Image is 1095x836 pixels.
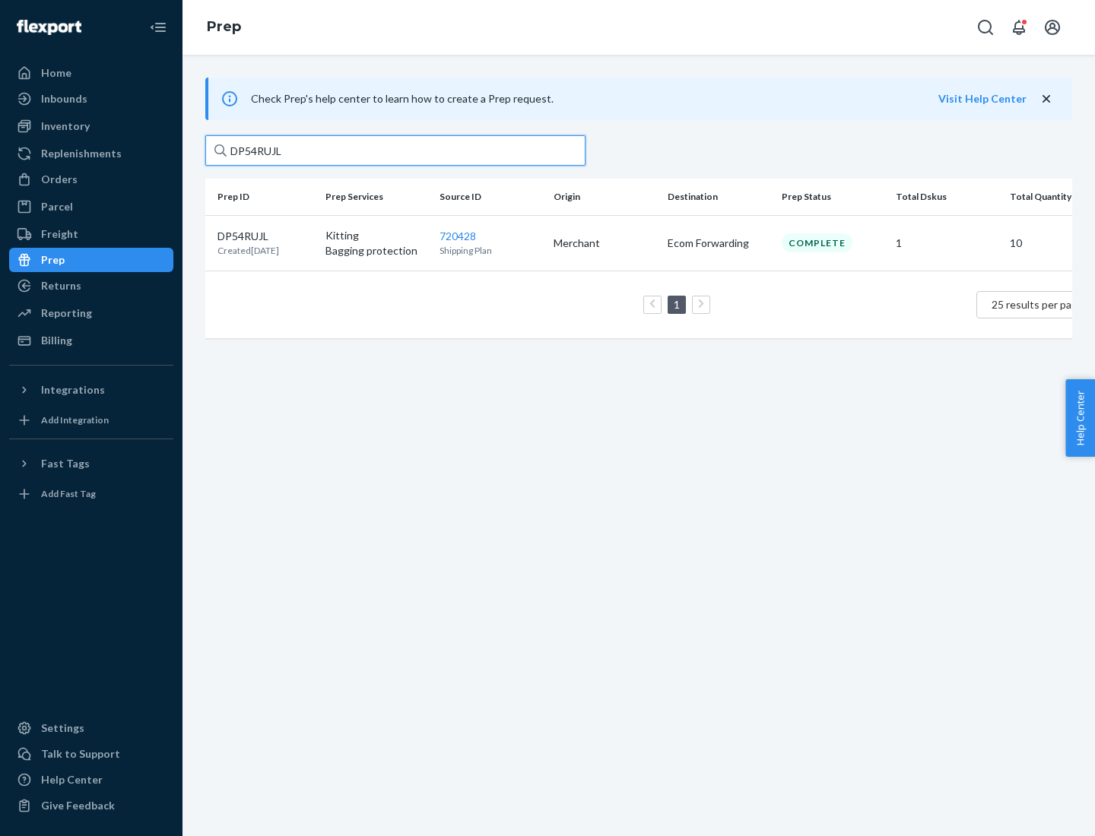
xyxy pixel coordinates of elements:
[205,135,586,166] input: Search prep jobs
[9,716,173,740] a: Settings
[662,179,776,215] th: Destination
[41,252,65,268] div: Prep
[9,482,173,506] a: Add Fast Tag
[433,179,547,215] th: Source ID
[41,382,105,397] div: Integrations
[41,333,72,348] div: Billing
[41,720,84,736] div: Settings
[9,408,173,432] a: Add Integration
[41,798,115,813] div: Give Feedback
[9,301,173,325] a: Reporting
[195,5,253,49] ol: breadcrumbs
[217,244,279,257] p: Created [DATE]
[440,230,476,242] a: 720428
[41,413,109,426] div: Add Integration
[1065,379,1095,457] button: Help Center
[440,244,541,257] p: Shipping Plan
[9,328,173,353] a: Billing
[41,199,73,214] div: Parcel
[9,114,173,138] a: Inventory
[41,456,90,471] div: Fast Tags
[41,146,122,161] div: Replenishments
[547,179,662,215] th: Origin
[143,12,173,43] button: Close Navigation
[970,12,1001,43] button: Open Search Box
[9,378,173,402] button: Integrations
[776,179,890,215] th: Prep Status
[207,18,241,35] a: Prep
[9,768,173,792] a: Help Center
[9,61,173,85] a: Home
[17,20,81,35] img: Flexport logo
[41,172,78,187] div: Orders
[41,226,78,242] div: Freight
[9,141,173,166] a: Replenishments
[9,222,173,246] a: Freight
[325,243,427,258] p: Bagging protection
[41,746,120,762] div: Talk to Support
[41,65,71,81] div: Home
[9,274,173,298] a: Returns
[205,179,319,215] th: Prep ID
[782,233,852,252] div: Complete
[9,248,173,272] a: Prep
[9,793,173,818] button: Give Feedback
[1004,12,1034,43] button: Open notifications
[9,742,173,766] a: Talk to Support
[668,236,770,251] p: Ecom Forwarding
[9,87,173,111] a: Inbounds
[9,195,173,219] a: Parcel
[41,772,103,787] div: Help Center
[938,91,1027,106] button: Visit Help Center
[9,167,173,192] a: Orders
[41,91,87,106] div: Inbounds
[9,451,173,476] button: Fast Tags
[896,236,998,251] p: 1
[992,298,1084,311] span: 25 results per page
[41,487,96,500] div: Add Fast Tag
[1037,12,1068,43] button: Open account menu
[217,229,279,244] p: DP54RUJL
[671,298,683,311] a: Page 1 is your current page
[890,179,1004,215] th: Total Dskus
[41,306,92,321] div: Reporting
[319,179,433,215] th: Prep Services
[1039,91,1054,107] button: close
[251,92,554,105] span: Check Prep's help center to learn how to create a Prep request.
[325,228,427,243] p: Kitting
[554,236,655,251] p: Merchant
[41,119,90,134] div: Inventory
[41,278,81,293] div: Returns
